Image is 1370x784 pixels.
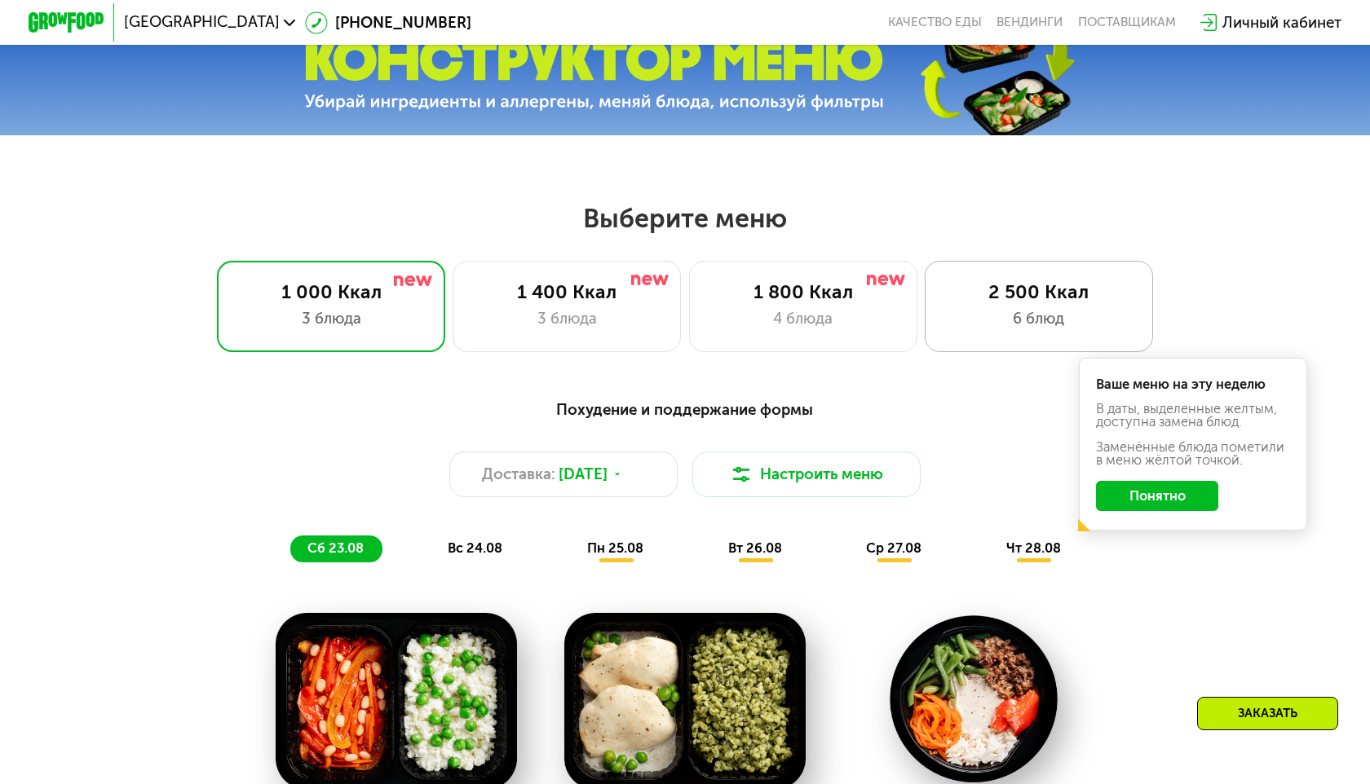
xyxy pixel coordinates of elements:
[124,15,280,30] span: [GEOGRAPHIC_DATA]
[1078,15,1176,30] div: поставщикам
[587,540,643,556] span: пн 25.08
[1096,378,1290,391] div: Ваше меню на эту неделю
[888,15,982,30] a: Качество еды
[559,463,608,486] span: [DATE]
[1096,481,1219,511] button: Понятно
[1006,540,1061,556] span: чт 28.08
[236,280,426,303] div: 1 000 Ккал
[1197,697,1338,730] div: Заказать
[1096,403,1290,429] div: В даты, выделенные желтым, доступна замена блюд.
[305,11,471,34] a: [PHONE_NUMBER]
[866,540,921,556] span: ср 27.08
[728,540,782,556] span: вт 26.08
[473,307,661,330] div: 3 блюда
[997,15,1063,30] a: Вендинги
[61,202,1310,235] h2: Выберите меню
[122,398,1248,421] div: Похудение и поддержание формы
[709,307,897,330] div: 4 блюда
[944,307,1133,330] div: 6 блюд
[236,307,426,330] div: 3 блюда
[448,540,502,556] span: вс 24.08
[307,540,364,556] span: сб 23.08
[473,280,661,303] div: 1 400 Ккал
[692,451,921,497] button: Настроить меню
[1222,11,1341,34] div: Личный кабинет
[944,280,1133,303] div: 2 500 Ккал
[482,463,555,486] span: Доставка:
[1096,441,1290,468] div: Заменённые блюда пометили в меню жёлтой точкой.
[709,280,897,303] div: 1 800 Ккал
